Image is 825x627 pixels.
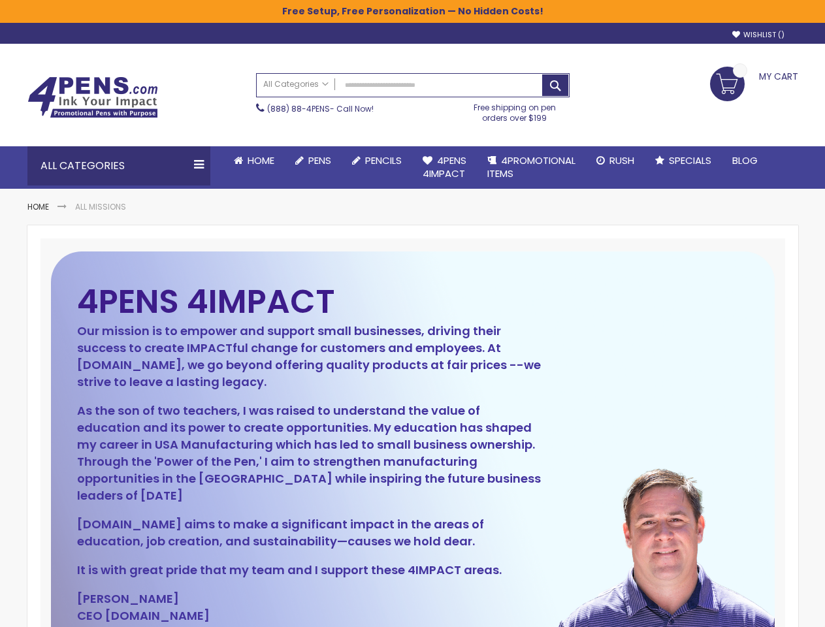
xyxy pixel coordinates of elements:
a: Specials [645,146,722,175]
div: All Categories [27,146,210,185]
a: (888) 88-4PENS [267,103,330,114]
h2: 4PENS 4IMPACT [77,291,542,313]
a: 4Pens4impact [412,146,477,189]
span: Specials [669,153,711,167]
p: Our mission is to empower and support small businesses, driving their success to create IMPACTful... [77,323,542,391]
a: Pencils [342,146,412,175]
a: Home [27,201,49,212]
strong: All Missions [75,201,126,212]
a: Blog [722,146,768,175]
span: Rush [609,153,634,167]
span: 4Pens 4impact [423,153,466,180]
p: [PERSON_NAME] CEO [DOMAIN_NAME] [77,590,542,624]
span: Pencils [365,153,402,167]
span: - Call Now! [267,103,374,114]
a: All Categories [257,74,335,95]
span: Pens [308,153,331,167]
a: Home [223,146,285,175]
p: [DOMAIN_NAME] aims to make a significant impact in the areas of education, job creation, and sust... [77,516,542,550]
a: 4PROMOTIONALITEMS [477,146,586,189]
a: Wishlist [732,30,785,40]
span: Home [248,153,274,167]
span: All Categories [263,79,329,89]
a: Pens [285,146,342,175]
img: 4Pens Custom Pens and Promotional Products [27,76,158,118]
span: 4PROMOTIONAL ITEMS [487,153,575,180]
p: As the son of two teachers, I was raised to understand the value of education and its power to cr... [77,402,542,504]
div: Free shipping on pen orders over $199 [460,97,570,123]
a: Rush [586,146,645,175]
p: It is with great pride that my team and I support these 4IMPACT areas. [77,562,542,579]
span: Blog [732,153,758,167]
